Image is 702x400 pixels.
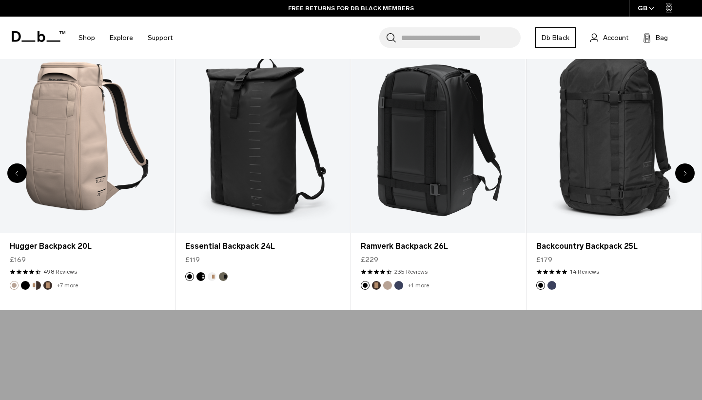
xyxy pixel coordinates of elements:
[394,281,403,290] button: Blue Hour
[196,272,205,281] button: Charcoal Grey
[43,267,77,276] a: 498 reviews
[10,255,26,265] span: £169
[361,281,370,290] button: Black Out
[219,272,228,281] button: Forest Green
[536,240,691,252] a: Backcountry Backpack 25L
[590,32,628,43] a: Account
[71,17,180,59] nav: Main Navigation
[536,281,545,290] button: Black Out
[351,39,526,233] a: Ramverk Backpack 26L
[185,240,340,252] a: Essential Backpack 24L
[21,281,30,290] button: Black Out
[10,240,165,252] a: Hugger Backpack 20L
[526,39,701,233] a: Backcountry Backpack 25L
[547,281,556,290] button: Blue Hour
[372,281,381,290] button: Espresso
[57,282,78,289] a: +7 more
[185,255,200,265] span: £119
[361,240,516,252] a: Ramverk Backpack 26L
[361,255,378,265] span: £229
[288,4,414,13] a: FREE RETURNS FOR DB BLACK MEMBERS
[570,267,599,276] a: 14 reviews
[7,163,27,183] div: Previous slide
[175,39,351,310] div: 9 / 20
[175,39,350,233] a: Essential Backpack 24L
[110,20,133,55] a: Explore
[32,281,41,290] button: Cappuccino
[185,272,194,281] button: Black Out
[383,281,392,290] button: Fogbow Beige
[43,281,52,290] button: Espresso
[535,27,576,48] a: Db Black
[526,39,702,310] div: 11 / 20
[656,33,668,43] span: Bag
[603,33,628,43] span: Account
[208,272,216,281] button: Oatmilk
[351,39,526,310] div: 10 / 20
[536,255,552,265] span: £179
[394,267,428,276] a: 235 reviews
[675,163,695,183] div: Next slide
[148,20,173,55] a: Support
[408,282,429,289] a: +1 more
[10,281,19,290] button: Fogbow Beige
[643,32,668,43] button: Bag
[78,20,95,55] a: Shop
